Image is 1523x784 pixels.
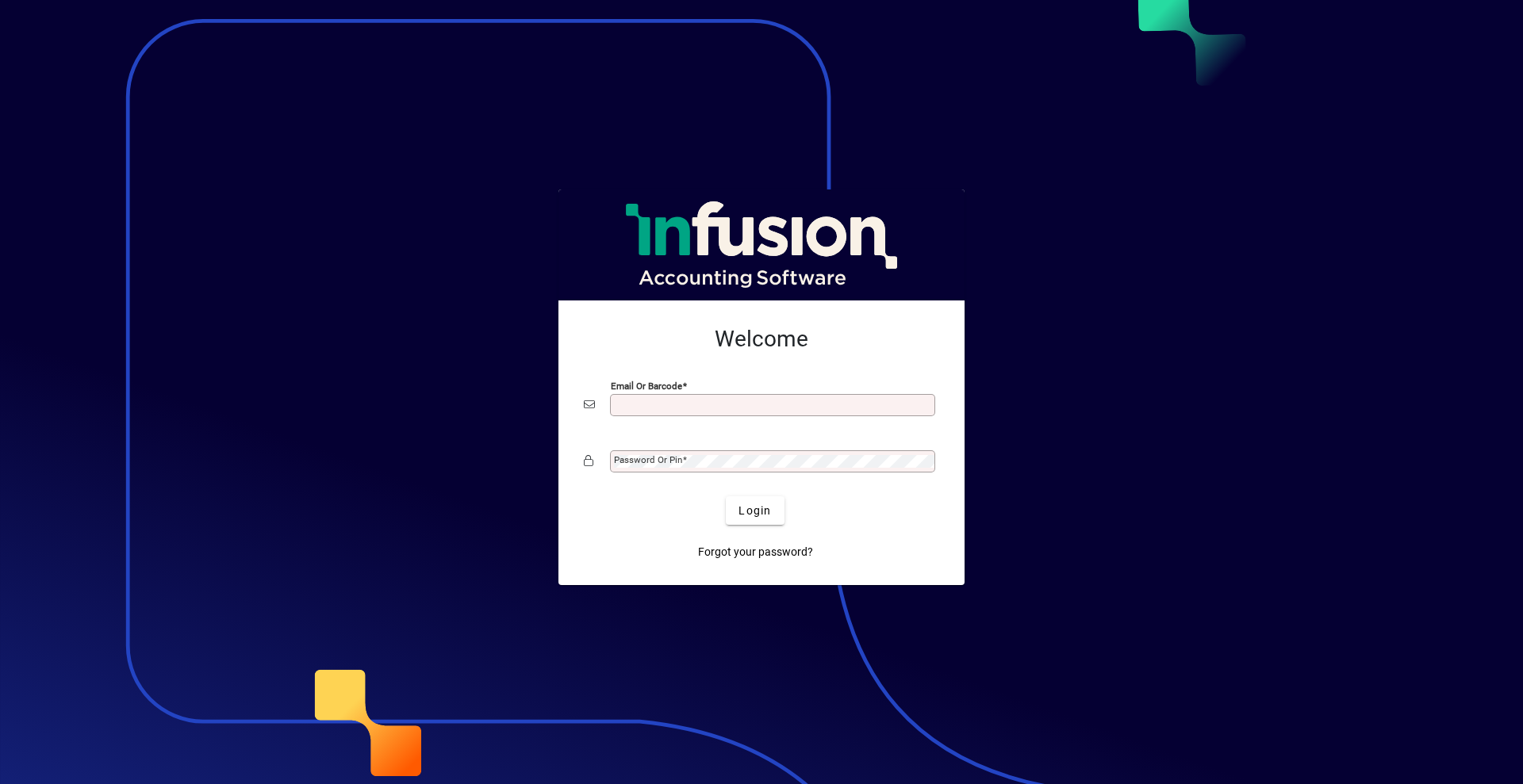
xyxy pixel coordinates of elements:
[614,454,682,465] mat-label: Password or Pin
[726,496,784,525] button: Login
[738,503,771,519] span: Login
[611,381,682,392] mat-label: Email or Barcode
[584,326,939,353] h2: Welcome
[698,544,813,560] span: Forgot your password?
[692,537,819,566] a: Forgot your password?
